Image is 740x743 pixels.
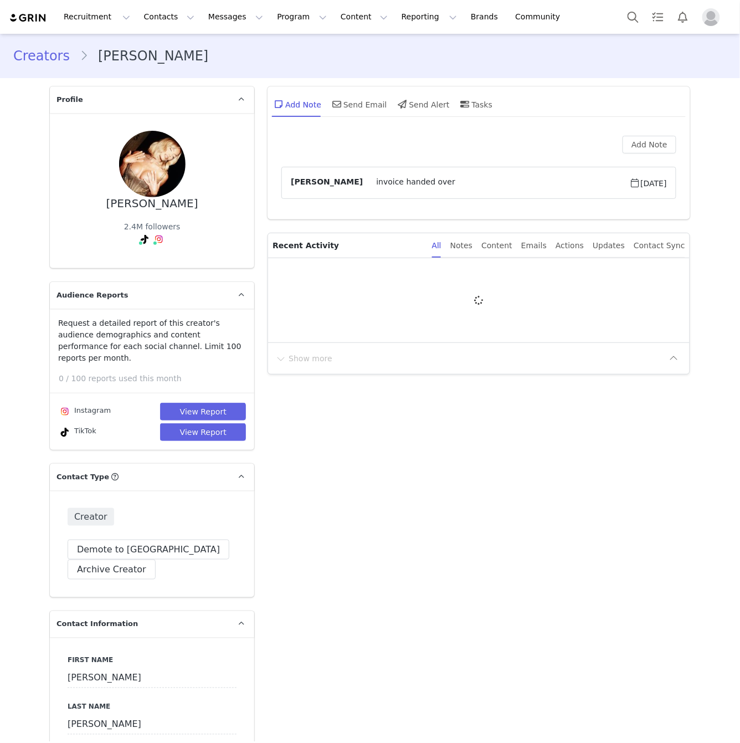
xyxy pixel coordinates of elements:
[556,233,584,258] div: Actions
[137,4,201,29] button: Contacts
[56,472,109,483] span: Contact Type
[160,423,246,441] button: View Report
[270,4,333,29] button: Program
[702,8,720,26] img: placeholder-profile.jpg
[363,176,629,189] span: invoice handed over
[621,4,645,29] button: Search
[450,233,472,258] div: Notes
[432,233,441,258] div: All
[521,233,547,258] div: Emails
[68,508,114,526] span: Creator
[464,4,508,29] a: Brands
[459,91,493,117] div: Tasks
[330,91,387,117] div: Send Email
[106,197,198,210] div: [PERSON_NAME]
[696,8,731,26] button: Profile
[630,176,667,189] span: [DATE]
[68,655,237,665] label: First Name
[593,233,625,258] div: Updates
[272,91,321,117] div: Add Note
[56,290,129,301] span: Audience Reports
[56,94,83,105] span: Profile
[119,131,186,197] img: 24b55bcc-4885-4331-9330-aa7c8001af5c.jpg
[59,373,254,385] p: 0 / 100 reports used this month
[202,4,270,29] button: Messages
[623,136,676,153] button: Add Note
[634,233,685,258] div: Contact Sync
[9,13,48,23] img: grin logo
[56,619,138,630] span: Contact Information
[57,4,137,29] button: Recruitment
[275,350,333,367] button: Show more
[58,317,246,364] p: Request a detailed report of this creator's audience demographics and content performance for eac...
[124,221,181,233] div: 2.4M followers
[509,4,572,29] a: Community
[13,46,80,66] a: Creators
[334,4,394,29] button: Content
[291,176,363,189] span: [PERSON_NAME]
[395,4,464,29] button: Reporting
[273,233,423,258] p: Recent Activity
[58,426,96,439] div: TikTok
[60,407,69,416] img: instagram.svg
[68,702,237,712] label: Last Name
[481,233,512,258] div: Content
[396,91,450,117] div: Send Alert
[68,560,156,580] button: Archive Creator
[68,540,229,560] button: Demote to [GEOGRAPHIC_DATA]
[671,4,695,29] button: Notifications
[160,403,246,421] button: View Report
[646,4,670,29] a: Tasks
[58,405,111,418] div: Instagram
[155,235,163,244] img: instagram.svg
